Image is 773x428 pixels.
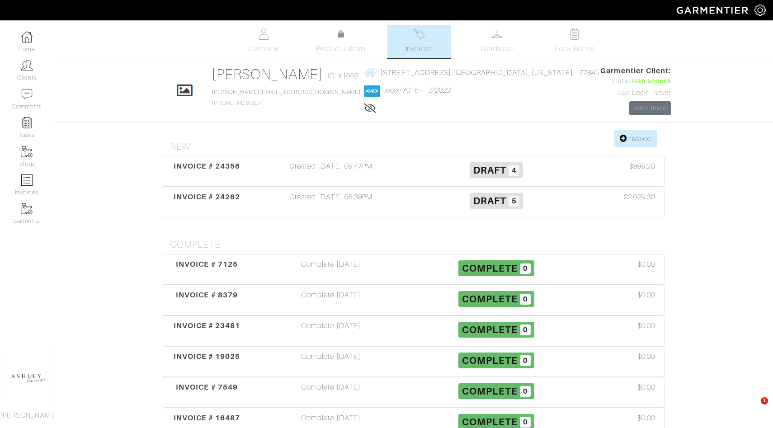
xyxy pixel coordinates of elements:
span: $2,029.30 [624,192,655,202]
span: INVOICE # 16487 [174,414,240,422]
img: dashboard-icon-dbcd8f5a0b271acd01030246c82b418ddd0df26cd7fceb0bd07c9910d44c42f6.png [21,31,33,42]
a: Overview [232,25,295,58]
a: [STREET_ADDRESS] [GEOGRAPHIC_DATA], [US_STATE] - 77845 [364,67,599,78]
div: Complete [DATE] [248,382,414,403]
a: INVOICE # 8379 Complete [DATE] Complete 0 $0.00 [163,285,665,315]
span: 0 [520,325,531,335]
span: INVOICE # 23481 [174,321,240,330]
a: INVOICE # 7549 Complete [DATE] Complete 0 $0.00 [163,377,665,408]
span: Complete [462,355,518,366]
span: $0.00 [637,413,655,423]
img: comment-icon-a0a6a9ef722e966f86d9cbdc48e553b5cf19dbc54f86b18d962a5391bc8f6eb6.png [21,89,33,100]
span: [STREET_ADDRESS] [GEOGRAPHIC_DATA], [US_STATE] - 77845 [380,68,599,76]
span: Complete [462,293,518,305]
span: INVOICE # 24356 [174,162,240,170]
span: Complete [462,386,518,397]
span: 0 [520,417,531,428]
img: garments-icon-b7da505a4dc4fd61783c78ac3ca0ef83fa9d6f193b1c9dc38574b1d14d53ca28.png [21,203,33,214]
span: 0 [520,294,531,305]
span: $999.20 [629,161,655,172]
a: INVOICE # 24262 Created [DATE] 06:39PM Draft 5 $2,029.30 [163,187,665,217]
div: Complete [DATE] [248,351,414,372]
img: clients-icon-6bae9207a08558b7cb47a8932f037763ab4055f8c8b6bfacd5dc20c3e0201464.png [21,60,33,71]
a: Invoice [614,130,657,147]
div: Complete [DATE] [248,320,414,341]
span: Look Books [555,43,595,54]
a: INVOICE # 19025 Complete [DATE] Complete 0 $0.00 [163,346,665,377]
a: Look Books [543,25,606,58]
span: Complete [462,324,518,335]
div: Last Login: Never [600,88,671,98]
img: reminder-icon-8004d30b9f0a5d33ae49ab947aed9ed385cf756f9e5892f1edd6e32f2345188e.png [21,117,33,128]
span: INVOICE # 24262 [174,193,240,201]
iframe: Intercom live chat [742,397,764,419]
h4: Complete [170,239,665,250]
span: 4 [509,165,519,176]
a: [PERSON_NAME] [212,66,323,82]
div: Complete [DATE] [248,290,414,310]
span: 0 [520,355,531,366]
span: $0.00 [637,290,655,301]
span: Overview [248,43,278,54]
div: Complete [DATE] [248,259,414,280]
span: Complete [462,416,518,428]
img: american_express-1200034d2e149cdf2cc7894a33a747db654cf6f8355cb502592f1d228b2ac700.png [364,85,380,97]
div: Status: [600,76,671,86]
span: INVOICE # 8379 [176,291,238,299]
span: 0 [520,386,531,397]
span: Complete [462,263,518,274]
a: Wardrobe [465,25,528,58]
h4: New [170,141,665,152]
div: Created [DATE] 09:47PM [248,161,414,182]
span: 0 [520,263,531,274]
span: [PHONE_NUMBER] [212,89,361,106]
a: INVOICE # 23481 Complete [DATE] Complete 0 $0.00 [163,315,665,346]
img: gear-icon-white-bd11855cb880d31180b6d7d6211b90ccbf57a29d726f0c71d8c61bd08dd39cc2.png [754,5,766,16]
a: INVOICE # 24356 Created [DATE] 09:47PM Draft 4 $999.20 [163,156,665,187]
span: $0.00 [637,382,655,393]
img: todo-9ac3debb85659649dc8f770b8b6100bb5dab4b48dedcbae339e5042a72dfd3cc.svg [569,28,580,40]
a: [PERSON_NAME][EMAIL_ADDRESS][DOMAIN_NAME] [212,89,361,95]
img: garments-icon-b7da505a4dc4fd61783c78ac3ca0ef83fa9d6f193b1c9dc38574b1d14d53ca28.png [21,146,33,157]
img: garmentier-logo-header-white-b43fb05a5012e4ada735d5af1a66efaba907eab6374d6393d1fbf88cb4ef424d.png [672,2,754,18]
span: 5 [509,196,519,207]
span: INVOICE # 7125 [176,260,238,268]
span: $0.00 [637,320,655,331]
span: $0.00 [637,259,655,270]
span: Garmentier Client: [600,66,671,76]
span: ID: #1668 [328,71,358,81]
img: basicinfo-40fd8af6dae0f16599ec9e87c0ef1c0a1fdea2edbe929e3d69a839185d80c458.svg [258,28,269,40]
span: INVOICE # 19025 [174,352,240,361]
a: Invoices [387,25,451,58]
span: 1 [761,397,768,404]
img: wardrobe-487a4870c1b7c33e795ec22d11cfc2ed9d08956e64fb3008fe2437562e282088.svg [491,28,503,40]
a: Product Library [310,29,373,54]
a: INVOICE # 7125 Complete [DATE] Complete 0 $0.00 [163,254,665,285]
div: Created [DATE] 06:39PM [248,192,414,212]
span: Invoices [405,43,433,54]
a: xxxx-7016 - 12/2022 [385,86,451,94]
span: Wardrobe [481,43,513,54]
a: Send Invite [629,101,671,115]
span: Draft [473,165,506,176]
span: INVOICE # 7549 [176,383,238,391]
img: orders-27d20c2124de7fd6de4e0e44c1d41de31381a507db9b33961299e4e07d508b8c.svg [414,28,425,40]
span: Has access [632,76,671,86]
span: Product Library [316,43,367,54]
span: Draft [473,195,506,207]
img: orders-icon-0abe47150d42831381b5fb84f609e132dff9fe21cb692f30cb5eec754e2cba89.png [21,174,33,186]
span: $0.00 [637,351,655,362]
